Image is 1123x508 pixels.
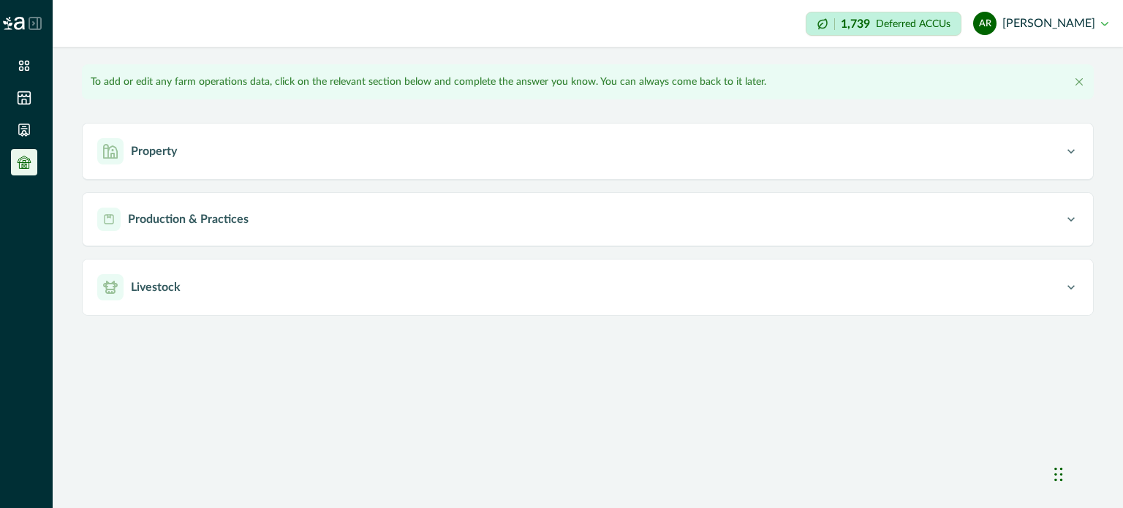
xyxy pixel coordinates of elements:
[91,75,766,90] p: To add or edit any farm operations data, click on the relevant section below and complete the ans...
[973,6,1108,41] button: adam rabjohns[PERSON_NAME]
[1070,73,1088,91] button: Close
[131,143,177,160] p: Property
[1050,438,1123,508] iframe: Chat Widget
[1054,452,1063,496] div: Drag
[83,193,1093,246] button: Production & Practices
[3,17,25,30] img: Logo
[131,278,181,296] p: Livestock
[83,124,1093,179] button: Property
[841,18,870,30] p: 1,739
[876,18,950,29] p: Deferred ACCUs
[83,259,1093,315] button: Livestock
[128,211,249,228] p: Production & Practices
